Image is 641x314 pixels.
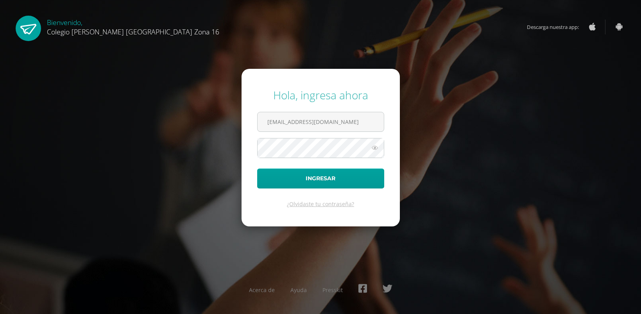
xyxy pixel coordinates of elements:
a: Ayuda [290,286,307,294]
button: Ingresar [257,169,384,188]
a: Presskit [322,286,343,294]
a: Acerca de [249,286,275,294]
input: Correo electrónico o usuario [258,112,384,131]
span: Descarga nuestra app: [527,20,587,34]
div: Hola, ingresa ahora [257,88,384,102]
a: ¿Olvidaste tu contraseña? [287,200,354,208]
span: Colegio [PERSON_NAME] [GEOGRAPHIC_DATA] Zona 16 [47,27,219,36]
div: Bienvenido, [47,16,219,36]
